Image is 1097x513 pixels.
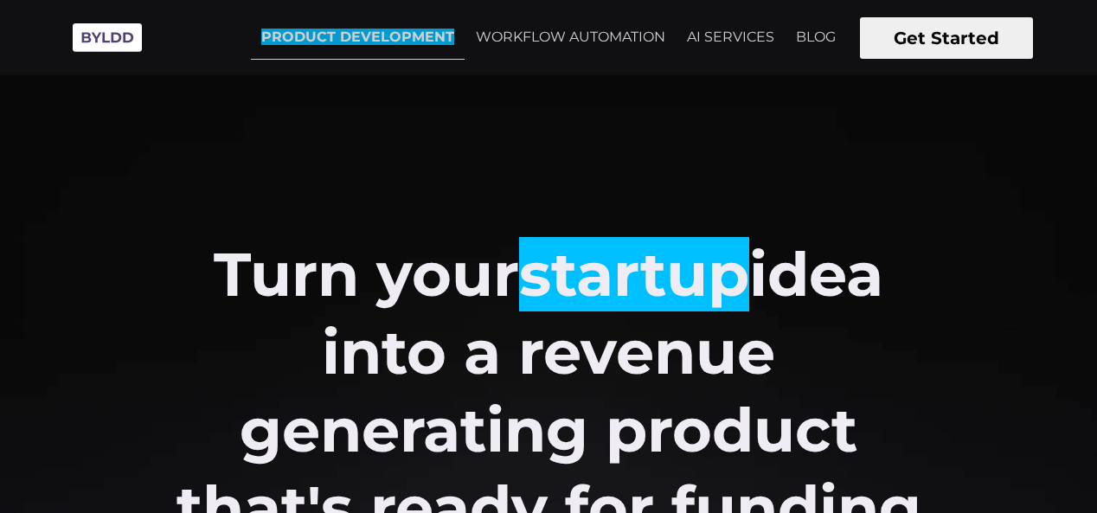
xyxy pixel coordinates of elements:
[64,14,151,61] img: Byldd - Product Development Company
[261,29,454,45] em: PRODUCT DEVELOPMENT
[465,16,676,59] a: WORKFLOW AUTOMATION
[519,237,749,311] em: startup
[786,16,846,59] a: BLOG
[677,16,785,59] a: AI SERVICES
[860,17,1033,59] button: Get Started
[251,16,465,60] a: PRODUCT DEVELOPMENT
